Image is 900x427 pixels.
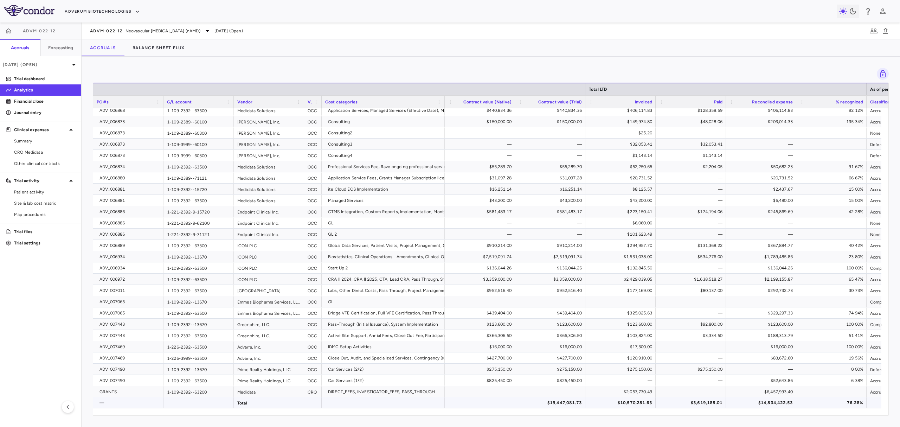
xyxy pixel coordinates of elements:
div: — [732,217,793,229]
div: — [521,229,582,240]
div: 51.41% [803,330,863,341]
div: $952,516.40 [521,285,582,296]
div: ADV_006886 [99,206,160,217]
span: PO #s [97,100,109,104]
div: 1-221-2392-9-71121 [163,229,234,240]
div: — [662,172,722,184]
div: $534,776.00 [662,251,722,262]
div: $132,845.50 [592,262,652,274]
div: ADV_006889 [99,240,160,251]
div: ADV_006873 [99,139,160,150]
div: ADV_006972 [99,274,160,285]
div: Medidata Solutions [234,161,304,172]
div: $581,483.17 [451,206,512,217]
div: — [732,139,793,150]
div: $223,150.41 [592,206,652,217]
button: Accruals [82,39,124,56]
div: ADV_007443 [99,330,160,341]
div: — [662,127,722,139]
div: $43,200.00 [451,195,512,206]
div: 1-109-3999--60100 [163,139,234,149]
div: Greenphire, LLC. [234,330,304,341]
div: Pass-Through (Initial Issuance), System Implementation [328,319,441,330]
div: [PERSON_NAME], Inc. [234,139,304,149]
div: Total [234,397,304,408]
span: Vendor type [308,100,312,104]
div: $1,638,518.27 [662,274,722,285]
div: OCC [304,262,322,273]
div: $2,437.67 [732,184,793,195]
div: $329,297.33 [732,307,793,319]
div: $1,531,038.00 [592,251,652,262]
div: Endpoint Clinical Inc. [234,206,304,217]
div: $406,114.83 [732,105,793,116]
div: — [662,296,722,307]
div: ADV_006873 [99,127,160,139]
div: $7,519,091.74 [521,251,582,262]
div: $43,200.00 [592,195,652,206]
span: G/L account [167,100,192,104]
div: 91.67% [803,161,863,172]
div: ADV_006886 [99,217,160,229]
div: ADV_006874 [99,161,160,172]
div: — [451,139,512,150]
div: Medidata Solutions [234,195,304,206]
div: $325,025.63 [592,307,652,319]
div: $123,600.00 [732,319,793,330]
div: $149,974.80 [592,116,652,127]
div: $136,044.26 [521,262,582,274]
div: Car Services (2/2) [328,364,441,375]
div: $439,404.00 [451,307,512,319]
div: $48,028.06 [662,116,722,127]
div: OCC [304,206,322,217]
div: CRA II 2024, CRA II 2025, CTA, Lead CRA, Pass Through, Sr. CRA 2024, Sr. CRA 2025 [328,274,495,285]
div: Advarra, Inc. [234,352,304,363]
div: GL [328,217,441,229]
div: 100.00% [803,341,863,352]
div: 23.80% [803,251,863,262]
div: $406,114.83 [592,105,652,116]
div: OCC [304,307,322,318]
span: % recognized [836,100,863,104]
div: $16,000.00 [732,341,793,352]
span: Other clinical contracts [14,160,75,167]
span: Neovascular [MEDICAL_DATA] (nAMD) [126,28,200,34]
div: GL 2 [328,229,441,240]
div: 1-109-2392--63500 [163,105,234,116]
div: 1-109-2392--63300 [163,240,234,251]
div: ADV_006873 [99,116,160,127]
div: OCC [304,375,322,386]
div: $439,404.00 [521,307,582,319]
div: 1-109-2392--63500 [163,274,234,285]
p: Trial dashboard [14,76,75,82]
div: 40.42% [803,240,863,251]
div: CRO [304,386,322,397]
div: OCC [304,229,322,240]
div: OCC [304,274,322,285]
div: $294,957.70 [592,240,652,251]
div: 1-109-2392--13670 [163,251,234,262]
div: $440,834.36 [521,105,582,116]
div: Start Up 2 [328,262,441,274]
div: OCC [304,127,322,138]
div: $120,910.00 [592,352,652,364]
div: $581,483.17 [521,206,582,217]
div: Medidata [234,386,304,397]
div: Consulting [328,116,441,127]
div: $188,313.79 [732,330,793,341]
span: Map procedures [14,211,75,218]
div: ADV_007011 [99,285,160,296]
div: $55,289.70 [451,161,512,172]
div: 1-221-2392-9-62100 [163,217,234,228]
div: 42.28% [803,206,863,217]
div: $910,214.00 [521,240,582,251]
div: $6,060.00 [592,217,652,229]
div: OCC [304,195,322,206]
span: Total LTD [589,87,607,92]
div: $6,480.00 [732,195,793,206]
div: 1-109-2389--60300 [163,127,234,138]
div: $31,097.28 [521,172,582,184]
div: $440,834.36 [451,105,512,116]
div: — [732,150,793,161]
div: [PERSON_NAME], Inc. [234,150,304,161]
